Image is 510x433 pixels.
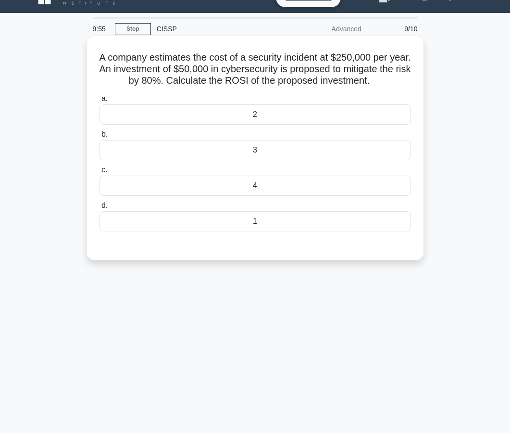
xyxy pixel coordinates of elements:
[100,140,411,160] div: 3
[100,211,411,231] div: 1
[283,19,367,38] div: Advanced
[115,23,151,35] a: Stop
[151,19,283,38] div: CISSP
[87,19,115,38] div: 9:55
[367,19,423,38] div: 9/10
[101,166,107,174] span: c.
[101,94,108,102] span: a.
[100,104,411,125] div: 2
[101,201,108,209] span: d.
[101,130,108,138] span: b.
[100,176,411,196] div: 4
[99,51,412,87] h5: A company estimates the cost of a security incident at $250,000 per year. An investment of $50,00...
